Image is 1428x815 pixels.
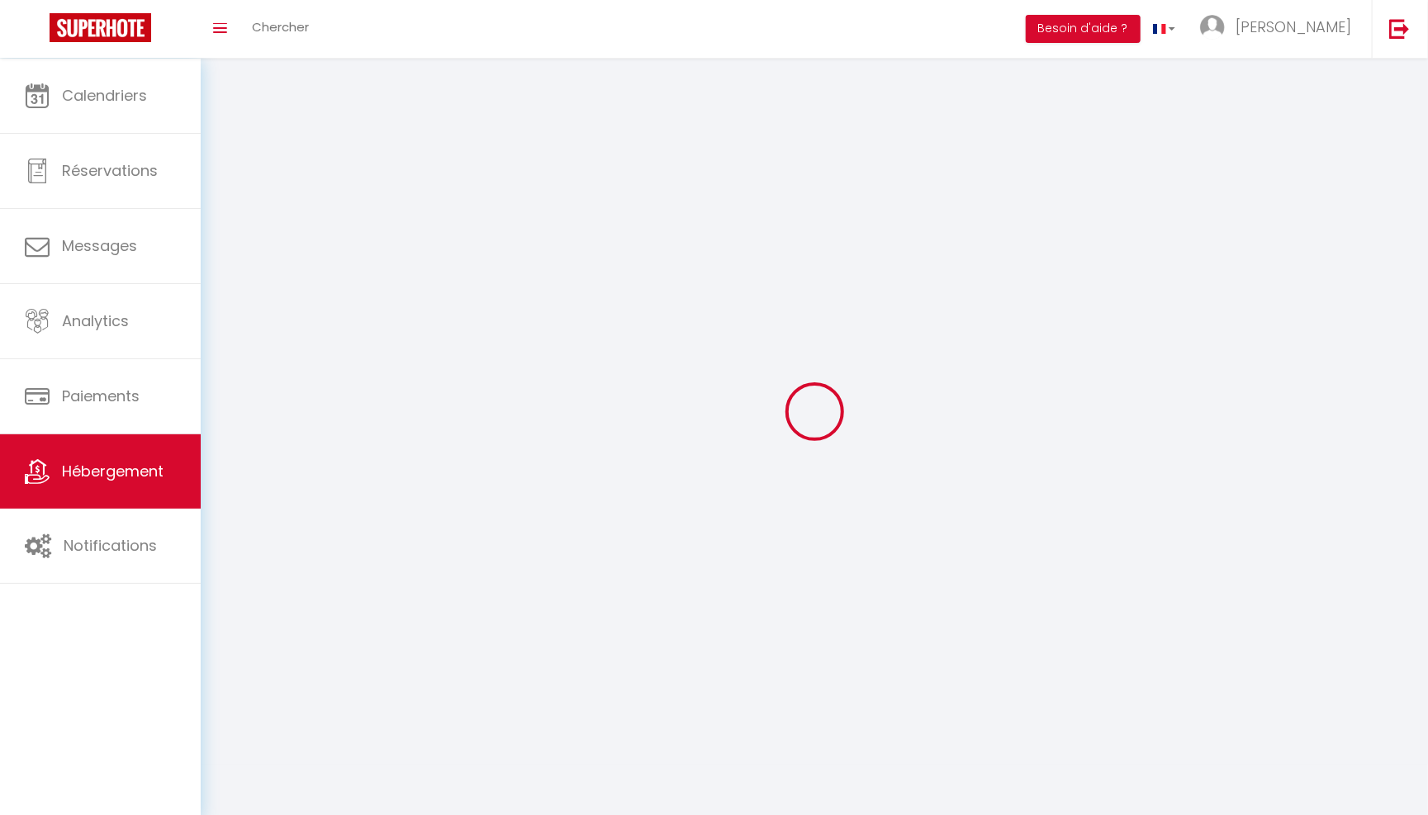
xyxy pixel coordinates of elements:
[62,310,129,331] span: Analytics
[1026,15,1141,43] button: Besoin d'aide ?
[62,461,164,481] span: Hébergement
[1236,17,1351,37] span: [PERSON_NAME]
[252,18,309,36] span: Chercher
[1200,15,1225,40] img: ...
[62,85,147,106] span: Calendriers
[50,13,151,42] img: Super Booking
[64,535,157,556] span: Notifications
[62,235,137,256] span: Messages
[62,386,140,406] span: Paiements
[62,160,158,181] span: Réservations
[1389,18,1410,39] img: logout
